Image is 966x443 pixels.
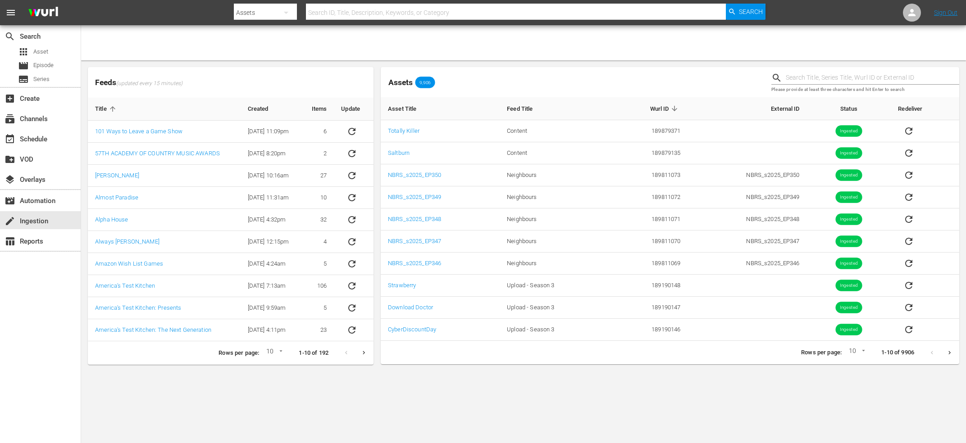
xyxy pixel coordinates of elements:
a: America's Test Kitchen: The Next Generation [95,326,211,333]
td: [DATE] 11:09pm [241,121,302,143]
span: Ingested [835,260,862,267]
td: 189879371 [609,120,688,142]
a: Saltburn [388,149,410,156]
p: 1-10 of 192 [299,349,328,357]
a: Alpha House [95,216,128,223]
td: Upload - Season 3 [500,319,609,341]
a: America's Test Kitchen: Presents [95,304,181,311]
a: Strawberry [388,282,416,289]
td: 27 [301,165,334,187]
td: [DATE] 4:11pm [241,319,302,341]
a: [PERSON_NAME] [95,172,139,179]
td: Neighbours [500,186,609,208]
td: 106 [301,275,334,297]
span: Search [739,4,763,20]
th: Status [807,97,891,120]
span: (updated every 15 minutes) [116,80,182,87]
td: 189811073 [609,164,688,186]
td: NBRS_s2025_EP347 [688,231,807,253]
span: Ingested [835,326,862,333]
td: 2 [301,143,334,165]
td: 23 [301,319,334,341]
img: ans4CAIJ8jUAAAAAAAAAAAAAAAAAAAAAAAAgQb4GAAAAAAAAAAAAAAAAAAAAAAAAJMjXAAAAAAAAAAAAAAAAAAAAAAAAgAT5G... [22,2,65,23]
a: NBRS_s2025_EP348 [388,216,441,222]
a: Download Doctor [388,304,433,311]
td: NBRS_s2025_EP346 [688,253,807,275]
th: Redeliver [891,97,959,120]
input: Search Title, Series Title, Wurl ID or External ID [786,71,959,85]
p: Please provide at least three characters and hit Enter to search [771,86,959,94]
td: NBRS_s2025_EP350 [688,164,807,186]
a: CyberDiscountDay [388,326,436,333]
span: menu [5,7,16,18]
td: 4 [301,231,334,253]
td: [DATE] 11:31am [241,187,302,209]
td: 10 [301,187,334,209]
td: 189190148 [609,275,688,297]
table: sticky table [381,97,959,341]
a: Sign Out [934,9,957,16]
button: Search [726,4,766,20]
th: Items [301,98,334,121]
td: 189811072 [609,186,688,208]
a: Almost Paradise [95,194,138,201]
td: 5 [301,297,334,319]
td: [DATE] 9:59am [241,297,302,319]
a: Always [PERSON_NAME] [95,238,159,245]
span: Series [33,75,50,84]
td: Upload - Season 3 [500,275,609,297]
span: Reports [5,236,15,247]
span: Title [95,105,118,113]
span: Wurl ID [650,104,681,113]
a: NBRS_s2025_EP350 [388,172,441,178]
span: Assets [388,78,413,87]
td: [DATE] 4:32pm [241,209,302,231]
td: Content [500,120,609,142]
a: Totally Killer [388,127,419,134]
td: 189811070 [609,231,688,253]
th: Update [334,98,374,121]
span: Ingested [835,282,862,289]
td: 189190146 [609,319,688,341]
a: 57TH ACADEMY OF COUNTRY MUSIC AWARDS [95,150,220,157]
span: Ingested [835,194,862,201]
td: 189190147 [609,297,688,319]
span: Ingested [835,128,862,135]
span: Search [5,31,15,42]
span: Ingested [835,150,862,157]
td: [DATE] 7:13am [241,275,302,297]
p: Rows per page: [219,349,259,357]
td: 189811069 [609,253,688,275]
th: External ID [688,97,807,120]
span: Asset [18,46,29,57]
span: Ingested [835,238,862,245]
td: [DATE] 4:24am [241,253,302,275]
td: Neighbours [500,253,609,275]
a: 101 Ways to Leave a Game Show [95,128,182,135]
a: NBRS_s2025_EP346 [388,260,441,267]
td: 189811071 [609,208,688,231]
div: 10 [845,346,867,359]
td: NBRS_s2025_EP348 [688,208,807,231]
button: Next page [355,344,373,362]
span: 9,906 [415,80,435,85]
span: Ingested [835,304,862,311]
table: sticky table [88,98,374,341]
span: Channels [5,113,15,124]
td: Content [500,142,609,164]
span: Episode [18,60,29,71]
span: Episode [33,61,54,70]
td: Neighbours [500,164,609,186]
td: NBRS_s2025_EP349 [688,186,807,208]
div: 10 [263,346,284,360]
td: [DATE] 10:16am [241,165,302,187]
td: [DATE] 8:20pm [241,143,302,165]
a: NBRS_s2025_EP349 [388,194,441,200]
span: Asset Title [388,104,428,113]
th: Feed Title [500,97,609,120]
a: America's Test Kitchen [95,282,155,289]
span: Create [5,93,15,104]
td: 5 [301,253,334,275]
span: Ingested [835,216,862,223]
span: Created [248,105,280,113]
